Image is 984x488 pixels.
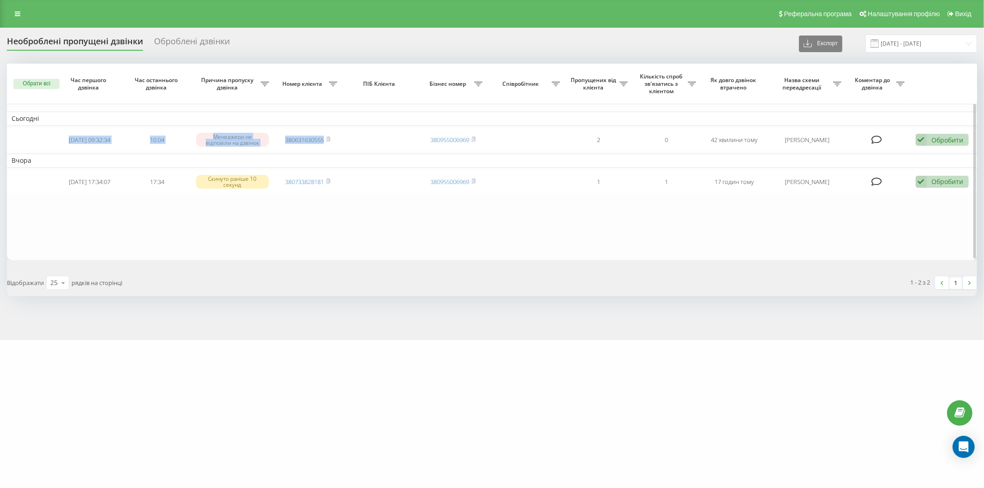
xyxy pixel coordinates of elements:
[430,136,469,144] a: 380955006969
[932,136,964,144] div: Обробити
[154,36,230,51] div: Оброблені дзвінки
[565,170,632,194] td: 1
[72,279,122,287] span: рядків на сторінці
[196,133,269,147] div: Менеджери не відповіли на дзвінок
[949,276,963,289] a: 1
[632,170,700,194] td: 1
[565,128,632,152] td: 2
[7,279,44,287] span: Відображати
[196,175,269,189] div: Скинуто раніше 10 секунд
[569,77,620,91] span: Пропущених від клієнта
[285,178,324,186] a: 380733828181
[7,36,143,51] div: Необроблені пропущені дзвінки
[131,77,184,91] span: Час останнього дзвінка
[492,80,552,88] span: Співробітник
[851,77,896,91] span: Коментар до дзвінка
[868,10,940,18] span: Налаштування профілю
[911,278,930,287] div: 1 - 2 з 2
[955,10,972,18] span: Вихід
[784,10,852,18] span: Реферальна програма
[769,170,846,194] td: [PERSON_NAME]
[7,112,977,125] td: Сьогодні
[773,77,833,91] span: Назва схеми переадресації
[350,80,411,88] span: ПІБ Клієнта
[932,177,964,186] div: Обробити
[13,79,60,89] button: Обрати всі
[430,178,469,186] a: 380955006969
[701,128,769,152] td: 42 хвилини тому
[63,77,116,91] span: Час першого дзвінка
[424,80,474,88] span: Бізнес номер
[799,36,842,52] button: Експорт
[278,80,328,88] span: Номер клієнта
[123,170,191,194] td: 17:34
[285,136,324,144] a: 380631630555
[632,128,700,152] td: 0
[123,128,191,152] td: 10:04
[708,77,761,91] span: Як довго дзвінок втрачено
[769,128,846,152] td: [PERSON_NAME]
[7,154,977,167] td: Вчора
[196,77,261,91] span: Причина пропуску дзвінка
[953,436,975,458] div: Open Intercom Messenger
[50,278,58,287] div: 25
[55,170,123,194] td: [DATE] 17:34:07
[701,170,769,194] td: 17 годин тому
[637,73,687,95] span: Кількість спроб зв'язатись з клієнтом
[55,128,123,152] td: [DATE] 09:32:34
